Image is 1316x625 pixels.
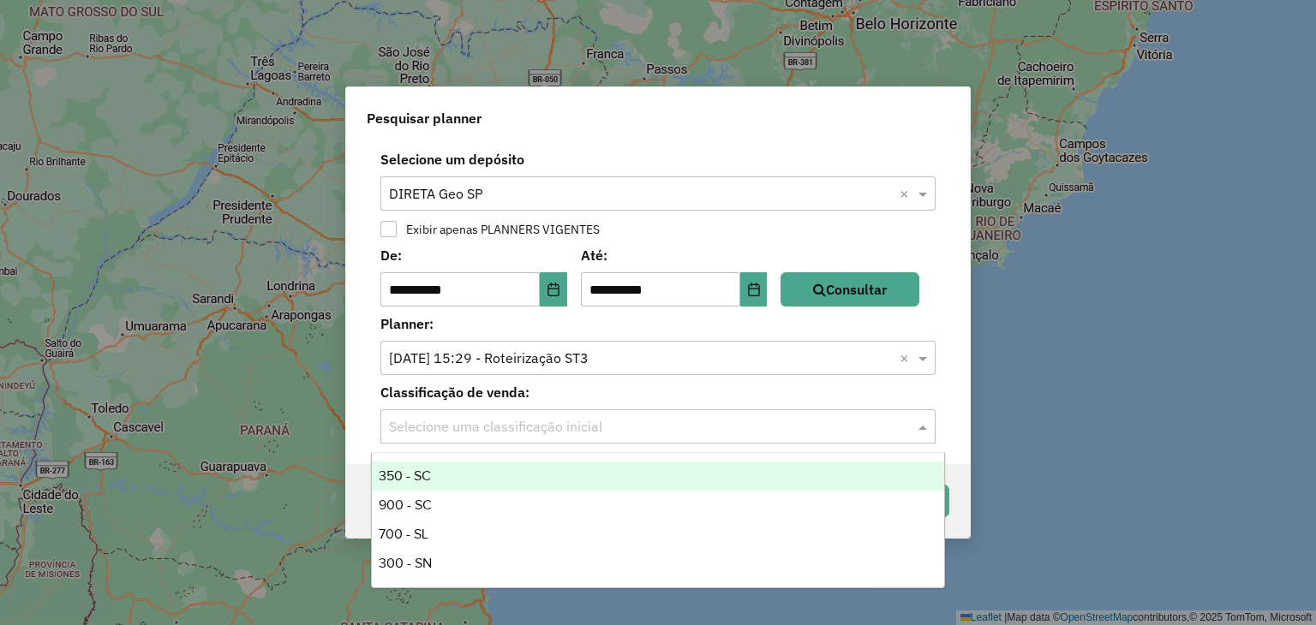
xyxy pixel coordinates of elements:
[367,108,482,128] span: Pesquisar planner
[370,313,946,334] label: Planner:
[581,245,768,265] label: Até:
[540,272,567,307] button: Choose Date
[740,272,768,307] button: Choose Date
[372,461,945,491] div: 350 - SC
[372,520,945,549] div: 700 - SL
[372,491,945,520] div: 900 - SC
[372,549,945,578] div: 300 - SN
[380,245,567,265] label: De:
[398,223,600,235] label: Exibir apenas PLANNERS VIGENTES
[900,183,914,204] span: Clear all
[370,149,946,170] label: Selecione um depósito
[371,452,946,588] ng-dropdown-panel: Options list
[781,272,919,307] button: Consultar
[900,348,914,368] span: Clear all
[370,382,946,402] label: Classificação de venda:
